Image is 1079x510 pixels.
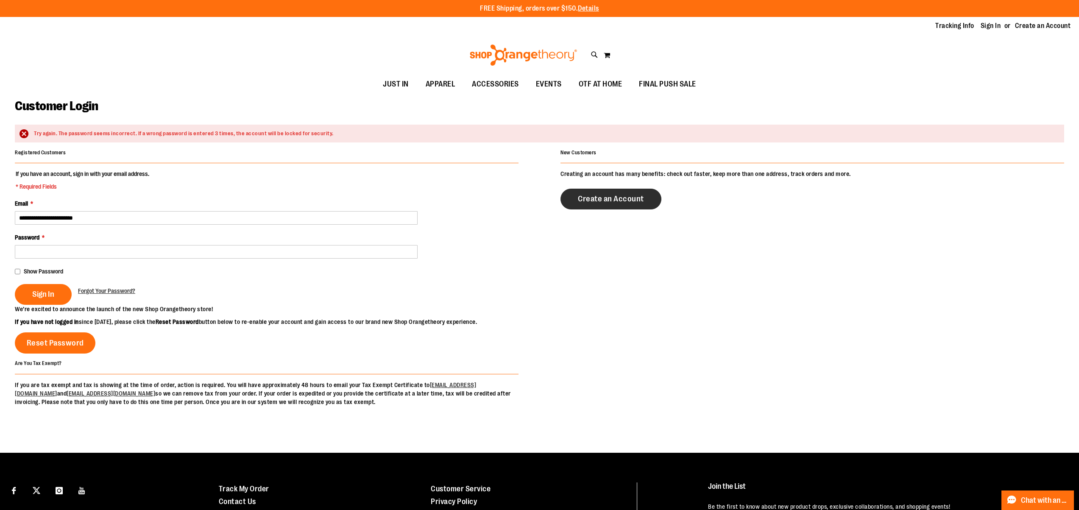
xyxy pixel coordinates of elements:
[78,287,135,294] span: Forgot Your Password?
[29,482,44,497] a: Visit our X page
[15,332,95,354] a: Reset Password
[579,75,622,94] span: OTF AT HOME
[15,99,98,113] span: Customer Login
[33,487,40,494] img: Twitter
[1001,490,1074,510] button: Chat with an Expert
[578,5,599,12] a: Details
[536,75,562,94] span: EVENTS
[374,75,417,94] a: JUST IN
[27,338,84,348] span: Reset Password
[52,482,67,497] a: Visit our Instagram page
[15,381,519,406] p: If you are tax exempt and tax is showing at the time of order, action is required. You will have ...
[463,75,527,94] a: ACCESSORIES
[468,45,578,66] img: Shop Orangetheory
[6,482,21,497] a: Visit our Facebook page
[15,170,150,191] legend: If you have an account, sign in with your email address.
[560,189,661,209] a: Create an Account
[15,150,66,156] strong: Registered Customers
[16,182,149,191] span: * Required Fields
[15,318,540,326] p: since [DATE], please click the button below to re-enable your account and gain access to our bran...
[15,360,62,366] strong: Are You Tax Exempt?
[75,482,89,497] a: Visit our Youtube page
[431,497,477,506] a: Privacy Policy
[708,482,1055,498] h4: Join the List
[560,170,1064,178] p: Creating an account has many benefits: check out faster, keep more than one address, track orders...
[472,75,519,94] span: ACCESSORIES
[1015,21,1071,31] a: Create an Account
[560,150,597,156] strong: New Customers
[570,75,631,94] a: OTF AT HOME
[15,305,540,313] p: We’re excited to announce the launch of the new Shop Orangetheory store!
[383,75,409,94] span: JUST IN
[78,287,135,295] a: Forgot Your Password?
[426,75,455,94] span: APPAREL
[15,284,72,305] button: Sign In
[156,318,199,325] strong: Reset Password
[24,268,63,275] span: Show Password
[15,200,28,207] span: Email
[527,75,570,94] a: EVENTS
[578,194,644,203] span: Create an Account
[15,382,476,397] a: [EMAIL_ADDRESS][DOMAIN_NAME]
[431,485,491,493] a: Customer Service
[417,75,464,94] a: APPAREL
[630,75,705,94] a: FINAL PUSH SALE
[15,234,39,241] span: Password
[1021,496,1069,504] span: Chat with an Expert
[15,318,79,325] strong: If you have not logged in
[981,21,1001,31] a: Sign In
[32,290,54,299] span: Sign In
[34,130,1056,138] div: Try again. The password seems incorrect. If a wrong password is entered 3 times, the account will...
[67,390,155,397] a: [EMAIL_ADDRESS][DOMAIN_NAME]
[219,485,269,493] a: Track My Order
[935,21,974,31] a: Tracking Info
[480,4,599,14] p: FREE Shipping, orders over $150.
[219,497,256,506] a: Contact Us
[639,75,696,94] span: FINAL PUSH SALE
